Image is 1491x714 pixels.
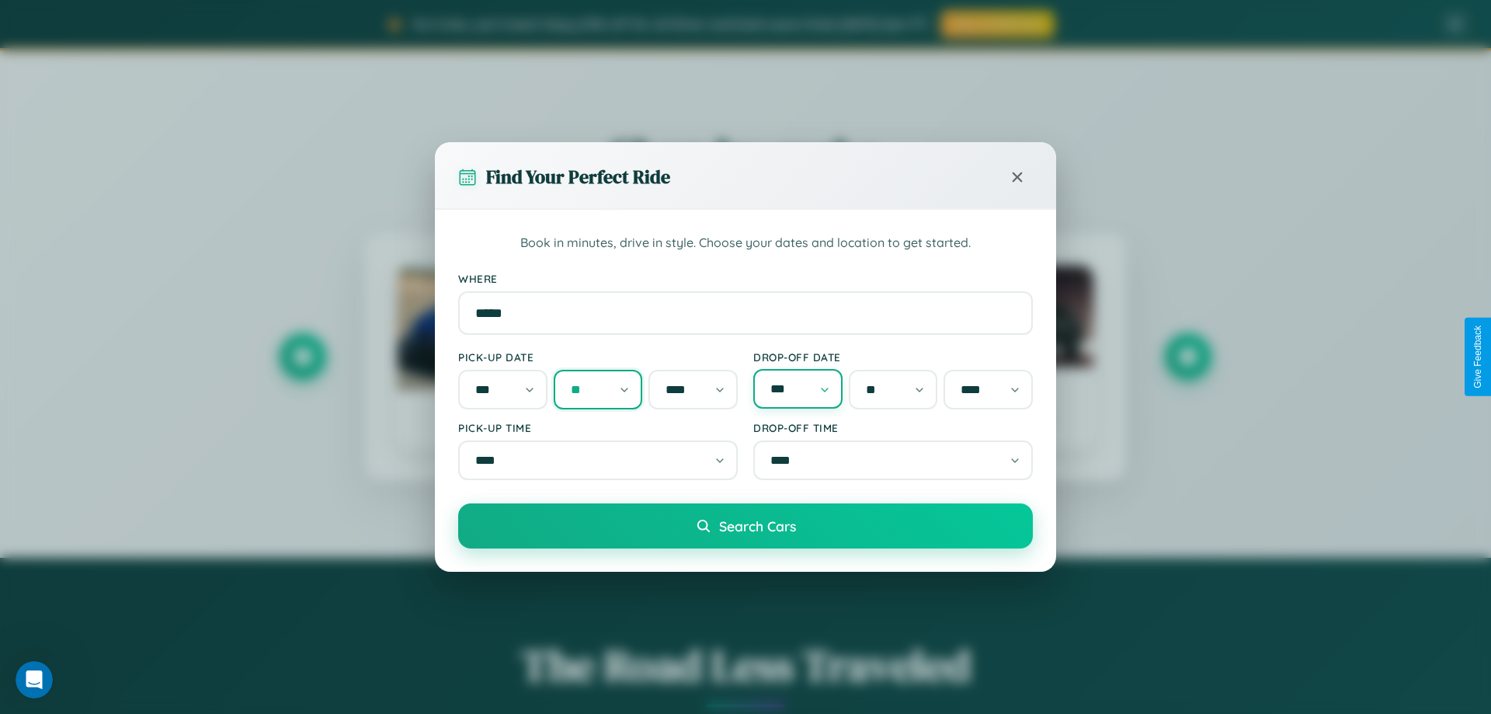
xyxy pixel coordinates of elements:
label: Drop-off Time [753,421,1033,434]
button: Search Cars [458,503,1033,549]
label: Drop-off Date [753,350,1033,364]
span: Search Cars [719,517,796,535]
label: Pick-up Time [458,421,738,434]
p: Book in minutes, drive in style. Choose your dates and location to get started. [458,233,1033,253]
label: Pick-up Date [458,350,738,364]
label: Where [458,272,1033,285]
h3: Find Your Perfect Ride [486,164,670,190]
